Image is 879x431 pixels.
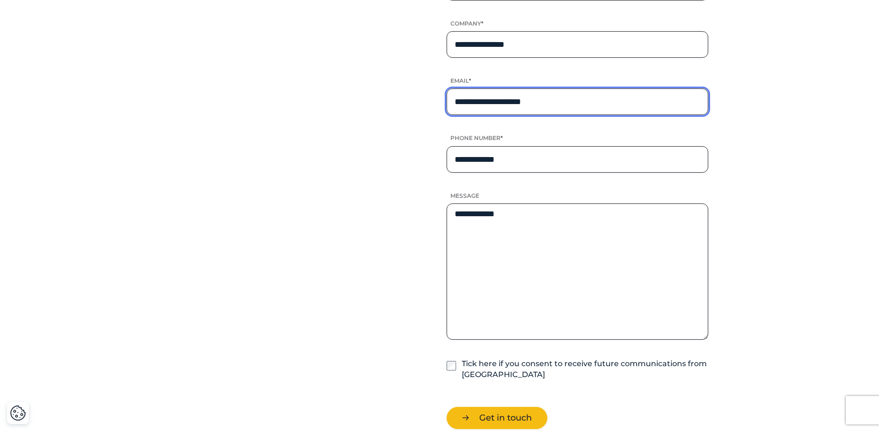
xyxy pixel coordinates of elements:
label: Message [447,192,708,200]
label: Phone number [447,134,708,142]
button: Cookie Settings [10,405,26,421]
label: Company [447,19,708,27]
img: Revisit consent button [10,405,26,421]
button: Get in touch [447,407,547,429]
label: Tick here if you consent to receive future communications from [GEOGRAPHIC_DATA] [462,359,708,380]
label: Email [447,77,708,85]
